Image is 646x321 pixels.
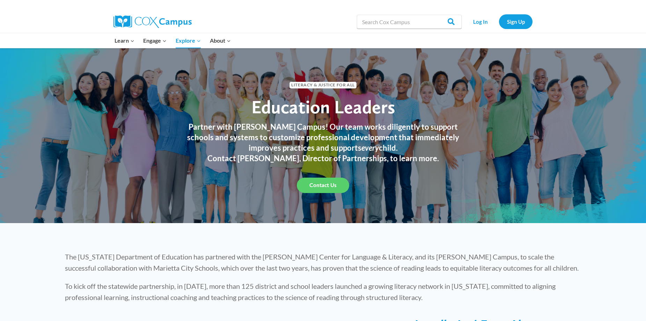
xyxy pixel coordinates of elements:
a: Sign Up [499,14,533,29]
h3: Contact [PERSON_NAME], Director of Partnerships, to learn more. [180,153,466,164]
span: Engage [143,36,167,45]
a: Log In [465,14,495,29]
input: Search Cox Campus [357,15,462,29]
span: About [210,36,231,45]
em: every [361,143,379,152]
span: Explore [176,36,201,45]
span: Education Leaders [251,96,395,118]
span: Contact Us [309,182,337,188]
p: The [US_STATE] Department of Education has partnered with the [PERSON_NAME] Center for Language &... [65,251,581,273]
p: To kick off the statewide partnership, in [DATE], more than 125 district and school leaders launc... [65,280,581,303]
nav: Secondary Navigation [465,14,533,29]
h3: Partner with [PERSON_NAME] Campus! Our team works diligently to support schools and systems to cu... [180,122,466,153]
img: Cox Campus [113,15,192,28]
nav: Primary Navigation [110,33,235,48]
span: Learn [115,36,134,45]
span: Literacy & Justice for All [289,82,356,88]
a: Contact Us [297,178,349,193]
